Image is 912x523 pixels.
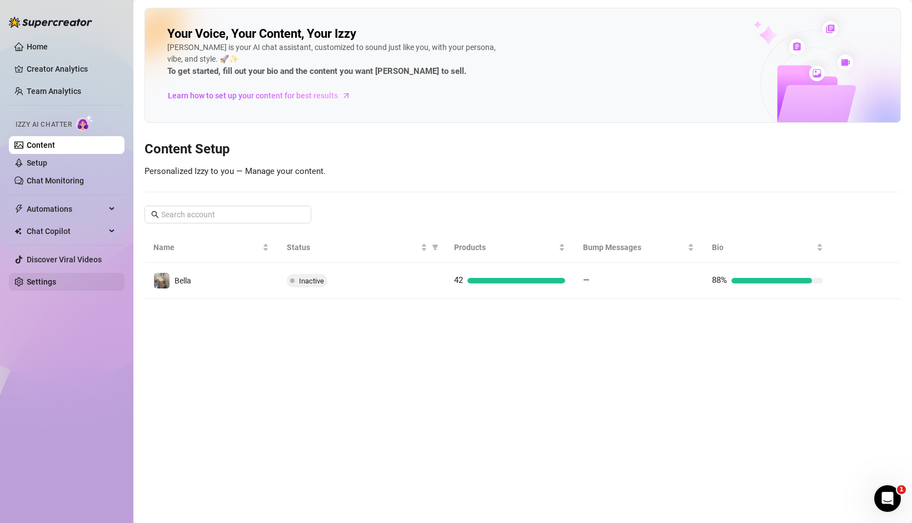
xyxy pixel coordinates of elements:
a: Learn how to set up your content for best results [167,87,359,104]
span: Chat Copilot [27,222,106,240]
a: Setup [27,158,47,167]
span: Bio [712,241,814,253]
img: Bella [154,273,170,288]
strong: To get started, fill out your bio and the content you want [PERSON_NAME] to sell. [167,66,466,76]
a: Team Analytics [27,87,81,96]
a: Home [27,42,48,51]
span: thunderbolt [14,205,23,213]
a: Discover Viral Videos [27,255,102,264]
span: filter [432,244,438,251]
span: 88% [712,275,727,285]
iframe: Intercom live chat [874,485,901,512]
span: Learn how to set up your content for best results [168,89,338,102]
span: Inactive [299,277,324,285]
div: [PERSON_NAME] is your AI chat assistant, customized to sound just like you, with your persona, vi... [167,42,501,78]
img: Chat Copilot [14,227,22,235]
h3: Content Setup [144,141,901,158]
a: Chat Monitoring [27,176,84,185]
span: search [151,211,159,218]
span: Bella [175,276,191,285]
span: Status [287,241,418,253]
span: 1 [897,485,906,494]
span: filter [430,239,441,256]
th: Bump Messages [574,232,703,263]
span: Bump Messages [583,241,685,253]
th: Name [144,232,278,263]
span: Izzy AI Chatter [16,119,72,130]
th: Bio [703,232,832,263]
span: Automations [27,200,106,218]
span: Personalized Izzy to you — Manage your content. [144,166,326,176]
span: arrow-right [341,90,352,101]
img: ai-chatter-content-library-cLFOSyPT.png [728,9,900,122]
span: Products [454,241,556,253]
a: Creator Analytics [27,60,116,78]
span: — [583,275,590,285]
h2: Your Voice, Your Content, Your Izzy [167,26,356,42]
img: logo-BBDzfeDw.svg [9,17,92,28]
span: Name [153,241,260,253]
img: AI Chatter [76,115,93,131]
th: Status [278,232,445,263]
input: Search account [161,208,296,221]
a: Content [27,141,55,150]
th: Products [445,232,574,263]
span: 42 [454,275,463,285]
a: Settings [27,277,56,286]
